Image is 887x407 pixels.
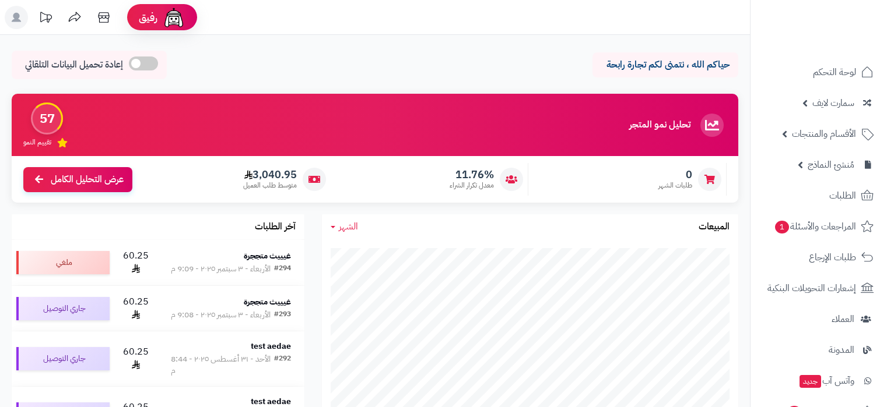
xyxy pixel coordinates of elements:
[450,181,494,190] span: معدل تكرار الشراء
[774,218,856,235] span: المراجعات والأسئلة
[758,213,880,240] a: المراجعات والأسئلة1
[792,126,856,142] span: الأقسام والمنتجات
[758,305,880,333] a: العملاء
[51,173,124,186] span: عرض التحليل الكامل
[767,280,856,296] span: إشعارات التحويلات البنكية
[31,6,60,32] a: تحديثات المنصة
[274,353,291,377] div: #292
[251,340,291,352] strong: test aedae
[775,221,789,233] span: 1
[629,120,690,130] h3: تحليل نمو المتجر
[758,243,880,271] a: طلبات الإرجاع
[758,274,880,302] a: إشعارات التحويلات البنكية
[171,309,271,321] div: الأربعاء - ٣ سبتمبر ٢٠٢٥ - 9:08 م
[450,168,494,181] span: 11.76%
[800,375,821,388] span: جديد
[331,220,358,233] a: الشهر
[114,286,157,331] td: 60.25
[244,250,291,262] strong: غيييث متججرة
[813,64,856,80] span: لوحة التحكم
[139,10,157,24] span: رفيق
[274,309,291,321] div: #293
[16,347,110,370] div: جاري التوصيل
[601,58,730,72] p: حياكم الله ، نتمنى لكم تجارة رابحة
[244,296,291,308] strong: غيييث متججرة
[829,187,856,204] span: الطلبات
[171,353,274,377] div: الأحد - ٣١ أغسطس ٢٠٢٥ - 8:44 م
[758,367,880,395] a: وآتس آبجديد
[832,311,854,327] span: العملاء
[274,263,291,275] div: #294
[658,168,692,181] span: 0
[114,240,157,285] td: 60.25
[699,222,730,232] h3: المبيعات
[658,181,692,190] span: طلبات الشهر
[798,373,854,389] span: وآتس آب
[171,263,271,275] div: الأربعاء - ٣ سبتمبر ٢٠٢٥ - 9:09 م
[339,220,358,233] span: الشهر
[758,58,880,86] a: لوحة التحكم
[114,331,157,386] td: 60.25
[23,167,132,192] a: عرض التحليل الكامل
[16,251,110,274] div: ملغي
[243,181,297,190] span: متوسط طلب العميل
[25,58,123,72] span: إعادة تحميل البيانات التلقائي
[808,157,854,173] span: مُنشئ النماذج
[23,137,51,147] span: تقييم النمو
[829,342,854,358] span: المدونة
[162,6,185,29] img: ai-face.png
[255,222,296,232] h3: آخر الطلبات
[809,249,856,266] span: طلبات الإرجاع
[243,168,297,181] span: 3,040.95
[758,182,880,210] a: الطلبات
[16,297,110,320] div: جاري التوصيل
[812,95,854,111] span: سمارت لايف
[758,336,880,364] a: المدونة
